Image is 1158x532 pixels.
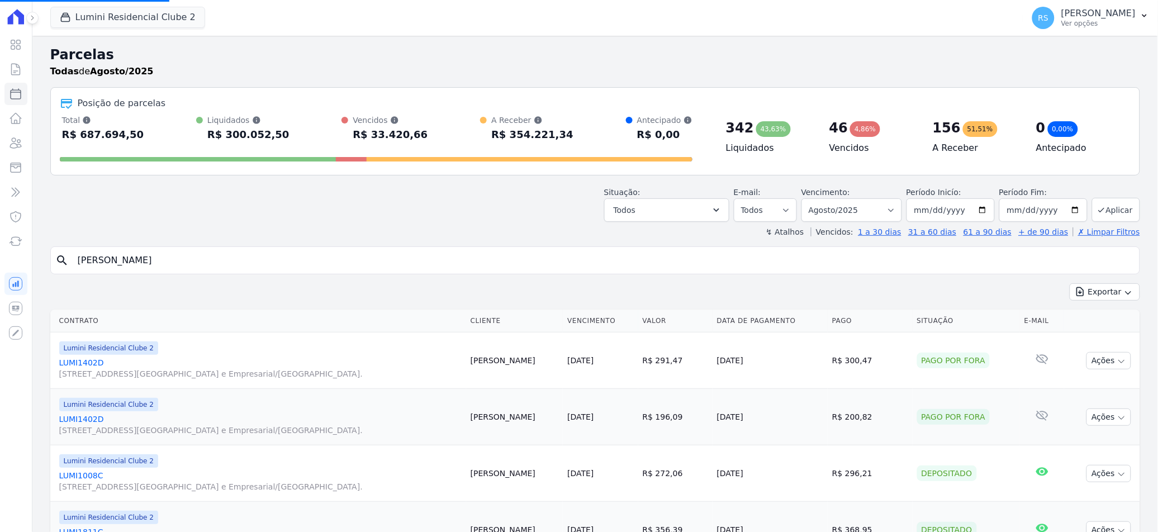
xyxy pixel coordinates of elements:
h2: Parcelas [50,45,1140,65]
td: R$ 272,06 [638,445,713,502]
div: R$ 300.052,50 [207,126,289,144]
button: Todos [604,198,729,222]
span: Lumini Residencial Clube 2 [59,341,158,355]
label: Situação: [604,188,640,197]
a: 61 a 90 dias [964,227,1012,236]
th: Pago [828,310,913,332]
div: Vencidos [353,115,428,126]
h4: Vencidos [829,141,915,155]
th: Contrato [50,310,466,332]
th: Data de Pagamento [713,310,828,332]
td: [PERSON_NAME] [466,332,563,389]
a: [DATE] [567,469,594,478]
span: RS [1038,14,1049,22]
h4: Liquidados [726,141,811,155]
div: Posição de parcelas [78,97,166,110]
input: Buscar por nome do lote ou do cliente [71,249,1135,272]
div: Total [62,115,144,126]
label: ↯ Atalhos [766,227,804,236]
span: [STREET_ADDRESS][GEOGRAPHIC_DATA] e Empresarial/[GEOGRAPHIC_DATA]. [59,481,462,492]
label: Vencidos: [811,227,853,236]
div: Depositado [917,465,977,481]
span: [STREET_ADDRESS][GEOGRAPHIC_DATA] e Empresarial/[GEOGRAPHIC_DATA]. [59,368,462,379]
button: RS [PERSON_NAME] Ver opções [1023,2,1158,34]
th: Situação [913,310,1020,332]
button: Exportar [1070,283,1140,301]
div: 46 [829,119,848,137]
div: Antecipado [637,115,692,126]
td: R$ 196,09 [638,389,713,445]
h4: Antecipado [1036,141,1122,155]
div: 51,51% [963,121,998,137]
td: [DATE] [713,445,828,502]
a: ✗ Limpar Filtros [1073,227,1140,236]
td: [PERSON_NAME] [466,445,563,502]
div: R$ 0,00 [637,126,692,144]
td: [PERSON_NAME] [466,389,563,445]
span: Lumini Residencial Clube 2 [59,511,158,524]
div: 43,63% [756,121,791,137]
a: LUMI1402D[STREET_ADDRESS][GEOGRAPHIC_DATA] e Empresarial/[GEOGRAPHIC_DATA]. [59,414,462,436]
button: Ações [1086,408,1131,426]
a: LUMI1008C[STREET_ADDRESS][GEOGRAPHIC_DATA] e Empresarial/[GEOGRAPHIC_DATA]. [59,470,462,492]
p: [PERSON_NAME] [1061,8,1136,19]
a: + de 90 dias [1019,227,1069,236]
span: Lumini Residencial Clube 2 [59,454,158,468]
strong: Todas [50,66,79,77]
a: [DATE] [567,412,594,421]
a: 1 a 30 dias [858,227,901,236]
div: Pago por fora [917,409,990,425]
p: Ver opções [1061,19,1136,28]
th: Valor [638,310,713,332]
th: Vencimento [563,310,638,332]
td: [DATE] [713,389,828,445]
i: search [55,254,69,267]
div: 4,86% [850,121,880,137]
span: Todos [614,203,635,217]
div: 0,00% [1048,121,1078,137]
h4: A Receber [933,141,1018,155]
button: Lumini Residencial Clube 2 [50,7,205,28]
span: Lumini Residencial Clube 2 [59,398,158,411]
button: Aplicar [1092,198,1140,222]
a: LUMI1402D[STREET_ADDRESS][GEOGRAPHIC_DATA] e Empresarial/[GEOGRAPHIC_DATA]. [59,357,462,379]
button: Ações [1086,465,1131,482]
td: R$ 200,82 [828,389,913,445]
label: E-mail: [734,188,761,197]
label: Período Fim: [999,187,1088,198]
td: [DATE] [713,332,828,389]
div: 0 [1036,119,1046,137]
label: Vencimento: [801,188,850,197]
div: R$ 354.221,34 [491,126,573,144]
button: Ações [1086,352,1131,369]
strong: Agosto/2025 [90,66,153,77]
label: Período Inicío: [907,188,961,197]
div: 156 [933,119,961,137]
div: Pago por fora [917,353,990,368]
a: [DATE] [567,356,594,365]
td: R$ 300,47 [828,332,913,389]
div: R$ 687.694,50 [62,126,144,144]
th: Cliente [466,310,563,332]
div: Liquidados [207,115,289,126]
div: A Receber [491,115,573,126]
span: [STREET_ADDRESS][GEOGRAPHIC_DATA] e Empresarial/[GEOGRAPHIC_DATA]. [59,425,462,436]
td: R$ 291,47 [638,332,713,389]
p: de [50,65,154,78]
div: 342 [726,119,754,137]
a: 31 a 60 dias [908,227,956,236]
th: E-mail [1020,310,1064,332]
div: R$ 33.420,66 [353,126,428,144]
td: R$ 296,21 [828,445,913,502]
